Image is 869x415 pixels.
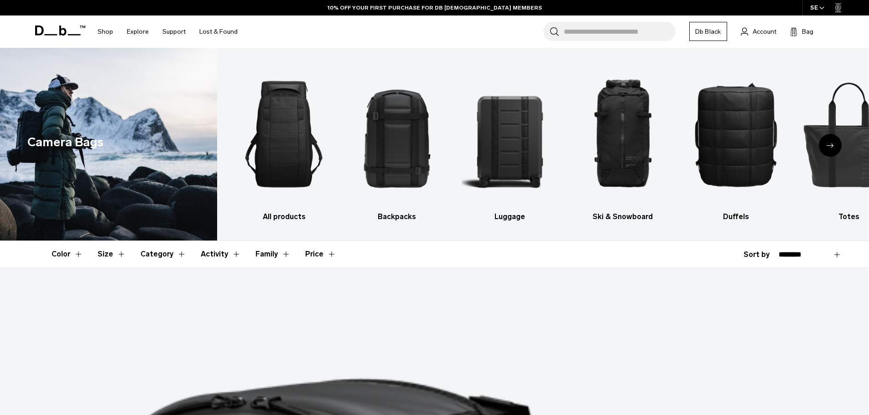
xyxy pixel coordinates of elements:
[802,27,813,36] span: Bag
[819,134,842,157] div: Next slide
[27,133,104,152] h1: Camera Bags
[687,61,785,207] img: Db
[687,61,785,222] a: Db Duffels
[349,61,446,222] li: 2 / 10
[574,61,671,207] img: Db
[235,61,333,222] a: Db All products
[98,241,126,267] button: Toggle Filter
[235,61,333,207] img: Db
[235,61,333,222] li: 1 / 10
[235,211,333,222] h3: All products
[574,61,671,222] a: Db Ski & Snowboard
[462,61,559,207] img: Db
[140,241,186,267] button: Toggle Filter
[349,61,446,222] a: Db Backpacks
[349,61,446,207] img: Db
[349,211,446,222] h3: Backpacks
[162,15,186,48] a: Support
[127,15,149,48] a: Explore
[462,61,559,222] li: 3 / 10
[462,211,559,222] h3: Luggage
[328,4,542,12] a: 10% OFF YOUR FIRST PURCHASE FOR DB [DEMOGRAPHIC_DATA] MEMBERS
[574,61,671,222] li: 4 / 10
[305,241,336,267] button: Toggle Price
[753,27,776,36] span: Account
[574,211,671,222] h3: Ski & Snowboard
[91,15,245,48] nav: Main Navigation
[255,241,291,267] button: Toggle Filter
[689,22,727,41] a: Db Black
[52,241,83,267] button: Toggle Filter
[741,26,776,37] a: Account
[462,61,559,222] a: Db Luggage
[199,15,238,48] a: Lost & Found
[790,26,813,37] button: Bag
[201,241,241,267] button: Toggle Filter
[687,61,785,222] li: 5 / 10
[687,211,785,222] h3: Duffels
[98,15,113,48] a: Shop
